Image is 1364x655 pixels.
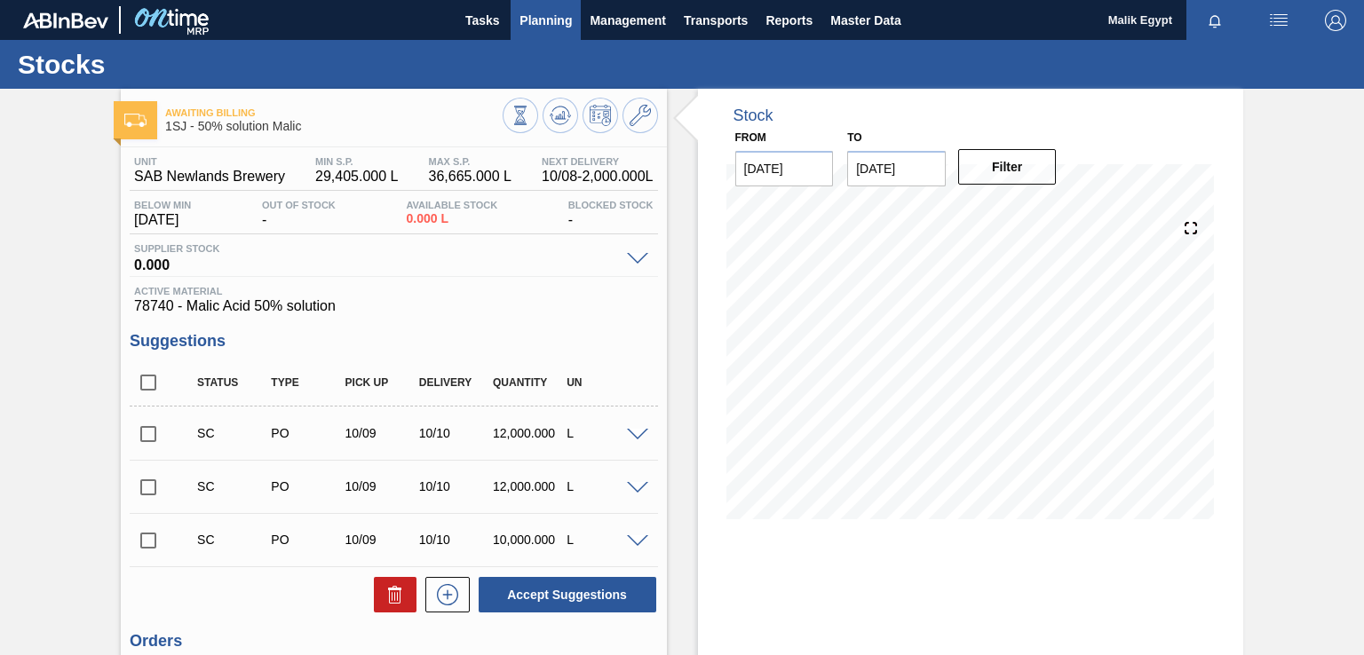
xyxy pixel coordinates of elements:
[341,376,422,389] div: Pick up
[134,212,191,228] span: [DATE]
[134,200,191,210] span: Below Min
[23,12,108,28] img: TNhmsLtSVTkK8tSr43FrP2fwEKptu5GPRR3wAAAABJRU5ErkJggg==
[583,98,618,133] button: Schedule Inventory
[765,10,813,31] span: Reports
[519,10,572,31] span: Planning
[847,151,946,186] input: mm/dd/yyyy
[562,376,643,389] div: UN
[134,286,653,296] span: Active Material
[165,107,502,118] span: Awaiting Billing
[958,149,1057,185] button: Filter
[18,54,333,75] h1: Stocks
[341,479,422,493] div: 10/09/2025
[134,298,653,314] span: 78740 - Malic Acid 50% solution
[341,426,422,440] div: 10/09/2025
[543,98,578,133] button: Update Chart
[266,479,347,493] div: Purchase order
[562,426,643,440] div: L
[429,169,511,185] span: 36,665.000 L
[124,114,147,127] img: Ícone
[266,376,347,389] div: Type
[568,200,654,210] span: Blocked Stock
[165,120,502,133] span: 1SJ - 50% solution Malic
[134,254,617,272] span: 0.000
[429,156,511,167] span: MAX S.P.
[470,575,658,614] div: Accept Suggestions
[479,577,656,612] button: Accept Suggestions
[406,200,497,210] span: Available Stock
[416,577,470,612] div: New suggestion
[590,10,666,31] span: Management
[134,243,617,254] span: Supplier Stock
[266,426,347,440] div: Purchase order
[830,10,900,31] span: Master Data
[341,533,422,547] div: 10/09/2025
[365,577,416,612] div: Delete Suggestions
[415,426,496,440] div: 10/10/2025
[262,200,336,210] span: Out Of Stock
[130,332,657,351] h3: Suggestions
[463,10,502,31] span: Tasks
[488,426,569,440] div: 12,000.000
[193,426,274,440] div: Suggestion Created
[1268,10,1289,31] img: userActions
[315,156,398,167] span: MIN S.P.
[542,169,653,185] span: 10/08 - 2,000.000 L
[415,376,496,389] div: Delivery
[415,479,496,493] div: 10/10/2025
[406,212,497,225] span: 0.000 L
[266,533,347,547] div: Purchase order
[847,131,861,144] label: to
[562,533,643,547] div: L
[562,479,643,493] div: L
[623,98,658,133] button: Go to Master Data / General
[315,169,398,185] span: 29,405.000 L
[503,98,538,133] button: Stocks Overview
[488,533,569,547] div: 10,000.000
[542,156,653,167] span: Next Delivery
[193,479,274,493] div: Suggestion Created
[734,107,773,125] div: Stock
[488,479,569,493] div: 12,000.000
[193,533,274,547] div: Suggestion Created
[1186,8,1243,33] button: Notifications
[134,156,285,167] span: Unit
[564,200,658,228] div: -
[735,151,834,186] input: mm/dd/yyyy
[415,533,496,547] div: 10/10/2025
[488,376,569,389] div: Quantity
[130,632,657,651] h3: Orders
[735,131,766,144] label: From
[684,10,748,31] span: Transports
[1325,10,1346,31] img: Logout
[193,376,274,389] div: Status
[258,200,340,228] div: -
[134,169,285,185] span: SAB Newlands Brewery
